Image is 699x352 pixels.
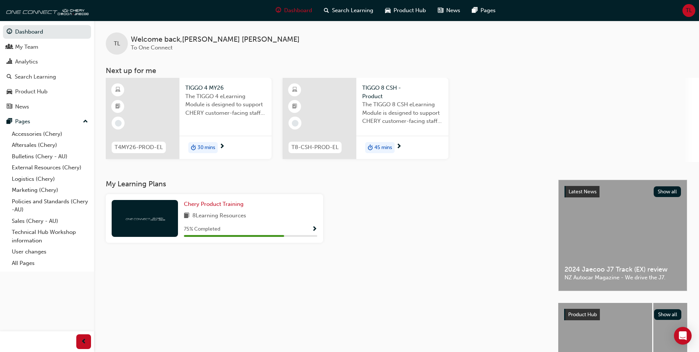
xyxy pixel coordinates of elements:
span: Welcome back , [PERSON_NAME] [PERSON_NAME] [131,35,300,44]
span: The TIGGO 4 eLearning Module is designed to support CHERY customer-facing staff with the product ... [185,92,266,117]
span: up-icon [83,117,88,127]
span: TIGGO 4 MY26 [185,84,266,92]
span: 75 % Completed [184,225,220,234]
span: To One Connect [131,44,172,51]
a: My Team [3,40,91,54]
a: User changes [9,246,91,258]
span: Search Learning [332,6,373,15]
div: Pages [15,117,30,126]
a: T8-CSH-PROD-ELTIGGO 8 CSH - ProductThe TIGGO 8 CSH eLearning Module is designed to support CHERY ... [283,78,448,159]
h3: Next up for me [94,66,699,75]
a: Latest NewsShow all2024 Jaecoo J7 Track (EX) reviewNZ Autocar Magazine - We drive the J7. [558,180,687,291]
a: Bulletins (Chery - AU) [9,151,91,162]
span: people-icon [7,44,12,51]
a: car-iconProduct Hub [379,3,432,18]
span: 30 mins [198,144,215,152]
span: Product Hub [394,6,426,15]
span: news-icon [7,104,12,110]
span: next-icon [219,144,225,150]
span: booktick-icon [115,102,120,111]
a: guage-iconDashboard [270,3,318,18]
a: search-iconSearch Learning [318,3,379,18]
a: Analytics [3,55,91,69]
span: learningRecordVerb_NONE-icon [115,120,122,127]
a: Product Hub [3,85,91,99]
div: My Team [15,43,38,51]
span: pages-icon [7,118,12,125]
button: Show all [654,309,682,320]
a: Dashboard [3,25,91,39]
img: oneconnect [4,3,88,18]
span: learningRecordVerb_NONE-icon [292,120,298,127]
img: oneconnect [125,215,165,222]
button: Show all [654,186,681,197]
a: News [3,100,91,114]
div: Search Learning [15,73,56,81]
span: Chery Product Training [184,201,244,207]
span: car-icon [7,89,12,95]
a: Policies and Standards (Chery -AU) [9,196,91,215]
span: Product Hub [568,311,597,318]
a: Aftersales (Chery) [9,139,91,151]
a: Search Learning [3,70,91,84]
a: pages-iconPages [466,3,501,18]
span: next-icon [396,144,402,150]
span: Pages [480,6,496,15]
a: All Pages [9,258,91,269]
span: learningResourceType_ELEARNING-icon [292,85,297,95]
a: Technical Hub Workshop information [9,227,91,246]
div: News [15,103,29,111]
span: chart-icon [7,59,12,65]
span: 45 mins [374,144,392,152]
button: Pages [3,115,91,128]
div: Product Hub [15,87,48,96]
a: news-iconNews [432,3,466,18]
button: Show Progress [312,225,317,234]
a: T4MY26-PROD-ELTIGGO 4 MY26The TIGGO 4 eLearning Module is designed to support CHERY customer-faci... [106,78,272,159]
span: TIGGO 8 CSH - Product [362,84,443,100]
a: Sales (Chery - AU) [9,215,91,227]
span: pages-icon [472,6,478,15]
div: Open Intercom Messenger [674,327,692,345]
span: Dashboard [284,6,312,15]
a: Logistics (Chery) [9,173,91,185]
span: guage-icon [7,29,12,35]
span: book-icon [184,211,189,221]
span: Show Progress [312,226,317,233]
span: car-icon [385,6,391,15]
span: 8 Learning Resources [192,211,246,221]
span: T8-CSH-PROD-EL [291,143,339,152]
span: guage-icon [276,6,281,15]
span: TL [114,39,120,48]
a: Product HubShow all [564,309,681,321]
span: news-icon [438,6,443,15]
button: DashboardMy TeamAnalyticsSearch LearningProduct HubNews [3,24,91,115]
a: Latest NewsShow all [565,186,681,198]
span: booktick-icon [292,102,297,111]
button: TL [682,4,695,17]
span: T4MY26-PROD-EL [115,143,163,152]
span: TL [686,6,692,15]
span: The TIGGO 8 CSH eLearning Module is designed to support CHERY customer-facing staff with the prod... [362,100,443,125]
span: learningResourceType_ELEARNING-icon [115,85,120,95]
span: prev-icon [81,337,87,346]
span: Latest News [569,189,597,195]
span: search-icon [7,74,12,80]
a: Marketing (Chery) [9,184,91,196]
div: Analytics [15,58,38,66]
span: duration-icon [368,143,373,152]
span: search-icon [324,6,329,15]
a: Chery Product Training [184,200,247,208]
a: Accessories (Chery) [9,128,91,140]
span: News [446,6,460,15]
span: NZ Autocar Magazine - We drive the J7. [565,273,681,282]
h3: My Learning Plans [106,180,546,188]
span: 2024 Jaecoo J7 Track (EX) review [565,265,681,274]
a: External Resources (Chery) [9,162,91,173]
span: duration-icon [191,143,196,152]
